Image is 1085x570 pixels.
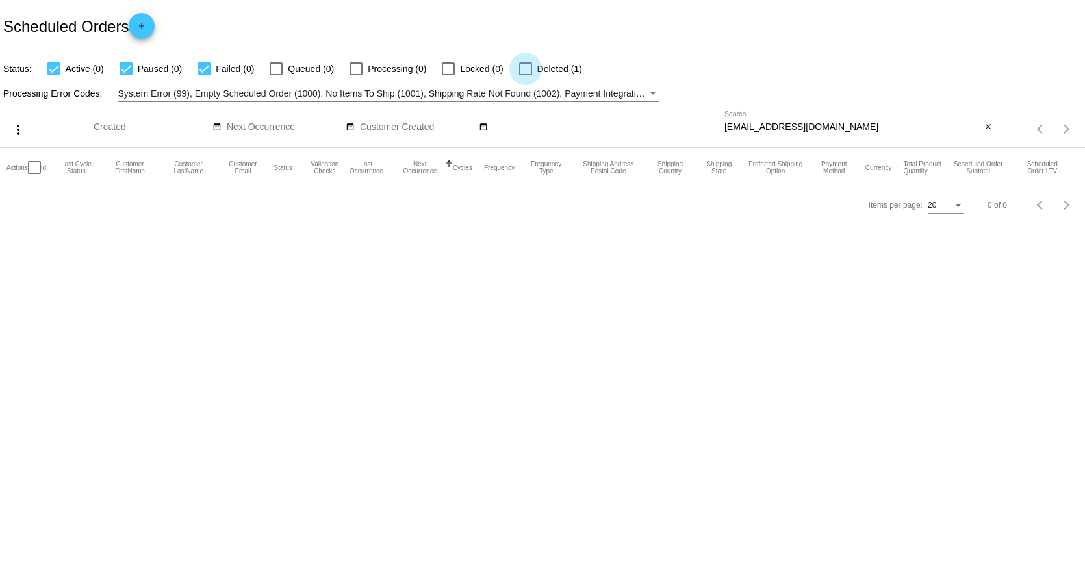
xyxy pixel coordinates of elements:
span: Processing Error Codes: [3,88,103,99]
input: Customer Created [360,122,477,132]
input: Created [94,122,211,132]
button: Change sorting for LastProcessingCycleId [58,160,95,175]
button: Change sorting for CustomerLastName [165,160,212,175]
div: 0 of 0 [988,201,1007,210]
span: Active (0) [66,61,104,77]
button: Change sorting for LifetimeValue [1018,160,1067,175]
mat-header-cell: Actions [6,148,28,187]
button: Clear [981,121,995,134]
button: Change sorting for Frequency [484,164,515,171]
span: Status: [3,64,32,74]
mat-icon: add [134,21,149,37]
button: Previous page [1028,116,1054,142]
mat-icon: date_range [212,122,222,132]
span: Deleted (1) [537,61,582,77]
mat-select: Filter by Processing Error Codes [118,86,659,102]
button: Change sorting for CurrencyIso [865,164,892,171]
span: 20 [928,201,936,210]
button: Change sorting for ShippingState [702,160,737,175]
button: Previous page [1028,192,1054,218]
span: Queued (0) [288,61,334,77]
mat-header-cell: Validation Checks [304,148,346,187]
button: Change sorting for PreferredShippingOption [748,160,803,175]
h2: Scheduled Orders [3,13,155,39]
button: Change sorting for LastOccurrenceUtc [346,160,387,175]
span: Locked (0) [460,61,503,77]
button: Change sorting for PaymentMethod.Type [815,160,854,175]
button: Change sorting for Subtotal [951,160,1006,175]
button: Change sorting for NextOccurrenceUtc [399,160,441,175]
span: Failed (0) [216,61,254,77]
button: Change sorting for CustomerEmail [223,160,262,175]
mat-icon: close [984,122,993,132]
button: Change sorting for FrequencyType [526,160,566,175]
mat-header-cell: Total Product Quantity [903,148,950,187]
span: Paused (0) [138,61,182,77]
button: Change sorting for Id [41,164,46,171]
mat-select: Items per page: [928,201,964,210]
button: Change sorting for CustomerFirstName [107,160,154,175]
button: Change sorting for Cycles [453,164,472,171]
button: Change sorting for Status [274,164,292,171]
input: Search [724,122,981,132]
button: Change sorting for ShippingPostcode [578,160,639,175]
button: Next page [1054,116,1080,142]
input: Next Occurrence [227,122,344,132]
mat-icon: more_vert [10,122,26,138]
div: Items per page: [869,201,923,210]
span: Processing (0) [368,61,426,77]
mat-icon: date_range [346,122,355,132]
mat-icon: date_range [479,122,488,132]
button: Change sorting for ShippingCountry [650,160,690,175]
button: Next page [1054,192,1080,218]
